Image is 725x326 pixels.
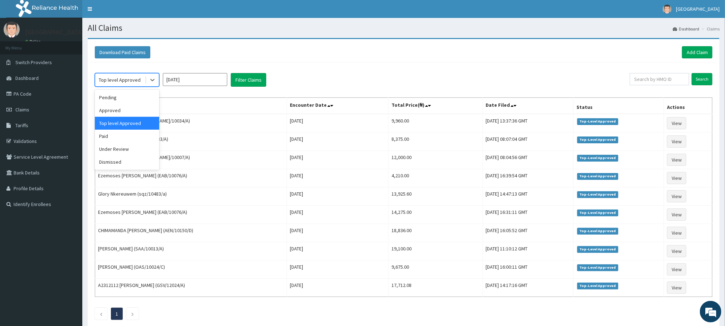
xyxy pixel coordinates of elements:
div: Top level Approved [95,117,159,130]
a: Next page [131,311,134,317]
input: Search by HMO ID [630,73,689,85]
img: d_794563401_company_1708531726252_794563401 [13,36,29,54]
a: View [667,282,686,294]
li: Claims [700,26,720,32]
td: Ezemoses [PERSON_NAME] (EAB/10076/A) [95,169,287,187]
span: Top-Level Approved [577,191,618,198]
td: Glory Nkereuwem (sqz/10483/a) [95,187,287,206]
span: [GEOGRAPHIC_DATA] [676,6,720,12]
input: Select Month and Year [163,73,227,86]
th: Name [95,98,287,114]
td: [DATE] [287,260,389,279]
td: 8,375.00 [389,133,483,151]
span: Top-Level Approved [577,118,618,125]
a: Dashboard [673,26,699,32]
td: [DATE] [287,114,389,133]
a: View [667,154,686,166]
td: 18,836.00 [389,224,483,242]
th: Status [574,98,664,114]
input: Search [692,73,712,85]
td: CHIMAMANDA [PERSON_NAME] (AEN/10150/D) [95,224,287,242]
td: Glory Nkereuwem (SQZ/10483/A) [95,133,287,151]
img: User Image [663,5,672,14]
th: Actions [664,98,712,114]
span: Tariffs [15,122,28,129]
td: [DATE] [287,224,389,242]
td: [DATE] 16:05:52 GMT [483,224,574,242]
td: [DATE] [287,133,389,151]
a: Add Claim [682,46,712,58]
th: Total Price(₦) [389,98,483,114]
td: [DATE] 13:37:36 GMT [483,114,574,133]
a: View [667,208,686,221]
textarea: Type your message and hit 'Enter' [4,196,136,221]
td: [DATE] 16:00:11 GMT [483,260,574,279]
a: View [667,190,686,202]
td: [DATE] 16:39:54 GMT [483,169,574,187]
td: 4,210.00 [389,169,483,187]
span: Claims [15,106,29,113]
button: Download Paid Claims [95,46,150,58]
div: Top level Approved [99,76,141,83]
td: [DATE] [287,169,389,187]
td: [DATE] 14:17:16 GMT [483,279,574,297]
td: [DATE] 16:31:11 GMT [483,206,574,224]
td: [PERSON_NAME] ([PERSON_NAME]/10034/A) [95,114,287,133]
a: View [667,135,686,148]
td: [DATE] 08:07:04 GMT [483,133,574,151]
a: View [667,172,686,184]
div: Minimize live chat window [117,4,135,21]
div: Paid [95,130,159,143]
div: Approved [95,104,159,117]
td: 9,960.00 [389,114,483,133]
td: 14,275.00 [389,206,483,224]
a: View [667,227,686,239]
td: [PERSON_NAME] (OAS/10024/C) [95,260,287,279]
span: Top-Level Approved [577,228,618,234]
a: Previous page [99,311,103,317]
a: View [667,263,686,275]
td: [DATE] [287,151,389,169]
img: User Image [4,21,20,38]
td: [DATE] [287,242,389,260]
td: [DATE] 14:47:13 GMT [483,187,574,206]
td: [PERSON_NAME] ([PERSON_NAME]/10007/A) [95,151,287,169]
td: 17,712.08 [389,279,483,297]
span: Top-Level Approved [577,246,618,253]
td: [DATE] 08:04:56 GMT [483,151,574,169]
span: Top-Level Approved [577,136,618,143]
a: View [667,245,686,257]
td: A2312112 [PERSON_NAME] (GSV/12024/A) [95,279,287,297]
div: Pending [95,91,159,104]
h1: All Claims [88,23,720,33]
span: Top-Level Approved [577,155,618,161]
th: Date Filed [483,98,574,114]
td: 13,925.60 [389,187,483,206]
span: Dashboard [15,75,39,81]
p: [GEOGRAPHIC_DATA] [25,29,84,35]
div: Dismissed [95,155,159,168]
td: [DATE] [287,206,389,224]
td: [DATE] [287,187,389,206]
td: 19,100.00 [389,242,483,260]
td: 9,675.00 [389,260,483,279]
span: Top-Level Approved [577,210,618,216]
a: View [667,117,686,129]
div: Under Review [95,143,159,155]
td: [DATE] [287,279,389,297]
a: Page 1 is your current page [116,311,118,317]
span: We're online! [42,90,99,163]
td: [DATE] 11:10:12 GMT [483,242,574,260]
td: 12,000.00 [389,151,483,169]
div: Chat with us now [37,40,120,49]
span: Top-Level Approved [577,173,618,179]
td: [PERSON_NAME] (SAA/10013/A) [95,242,287,260]
span: Top-Level Approved [577,264,618,271]
span: Switch Providers [15,59,52,66]
button: Filter Claims [231,73,266,87]
td: Ezemoses [PERSON_NAME] (EAB/10076/A) [95,206,287,224]
th: Encounter Date [287,98,389,114]
a: Online [25,39,42,44]
span: Top-Level Approved [577,283,618,289]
